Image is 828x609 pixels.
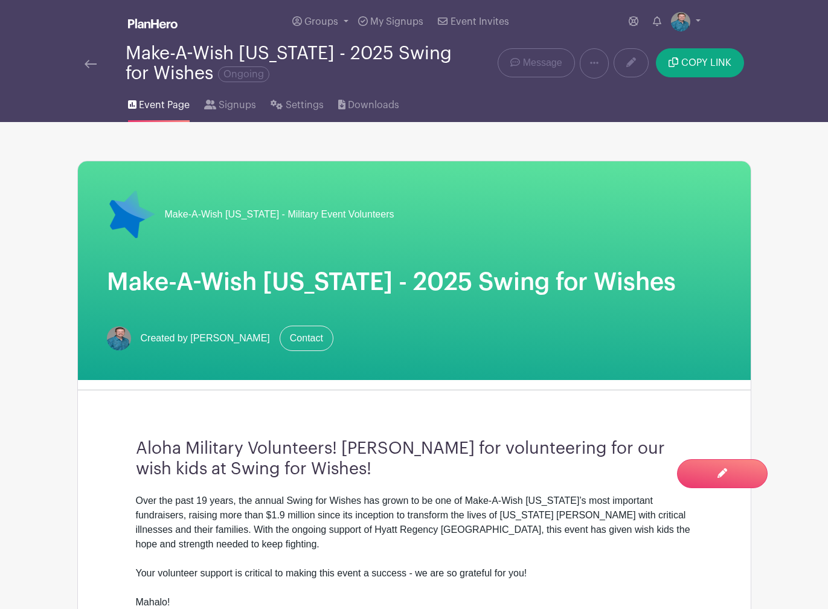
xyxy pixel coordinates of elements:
button: COPY LINK [656,48,743,77]
img: logo_white-6c42ec7e38ccf1d336a20a19083b03d10ae64f83f12c07503d8b9e83406b4c7d.svg [128,19,178,28]
a: Contact [280,326,333,351]
h1: Make-A-Wish [US_STATE] - 2025 Swing for Wishes [107,268,722,297]
a: Event Page [128,83,190,122]
span: Signups [219,98,256,112]
span: Ongoing [218,66,269,82]
a: Downloads [338,83,399,122]
span: My Signups [370,17,423,27]
span: Message [523,56,562,70]
a: Signups [204,83,256,122]
span: Groups [304,17,338,27]
img: will_phelps-312x214.jpg [107,326,131,350]
span: Downloads [348,98,399,112]
img: back-arrow-29a5d9b10d5bd6ae65dc969a981735edf675c4d7a1fe02e03b50dbd4ba3cdb55.svg [85,60,97,68]
span: Make-A-Wish [US_STATE] - Military Event Volunteers [165,207,394,222]
h3: Aloha Military Volunteers! [PERSON_NAME] for volunteering for our wish kids at Swing for Wishes! [136,439,693,479]
a: Message [498,48,574,77]
span: Created by [PERSON_NAME] [141,331,270,346]
div: Make-A-Wish [US_STATE] - 2025 Swing for Wishes [126,43,454,83]
span: Event Page [139,98,190,112]
span: COPY LINK [681,58,731,68]
img: 18-blue-star-png-image.png [107,190,155,239]
a: Settings [271,83,323,122]
span: Event Invites [451,17,509,27]
span: Settings [286,98,324,112]
img: will_phelps-312x214.jpg [671,12,690,31]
